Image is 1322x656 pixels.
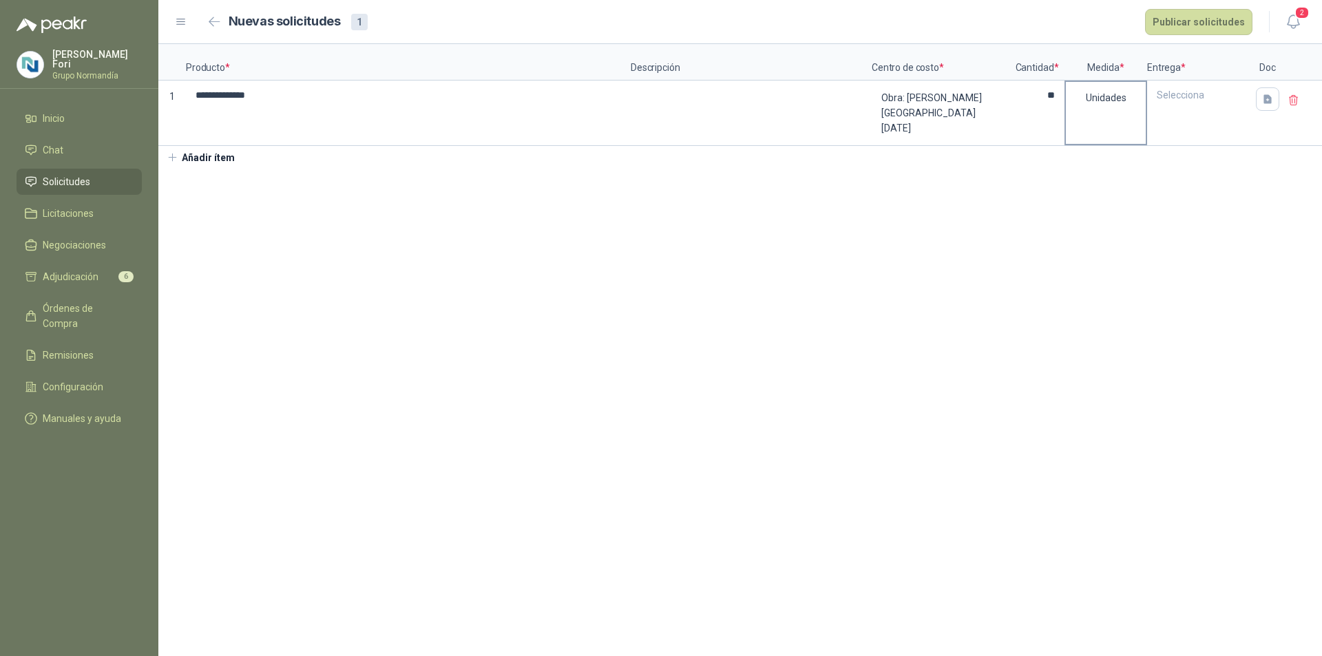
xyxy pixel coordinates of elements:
[43,301,129,331] span: Órdenes de Compra
[17,105,142,131] a: Inicio
[1145,9,1252,35] button: Publicar solicitudes
[52,72,142,80] p: Grupo Normandía
[17,342,142,368] a: Remisiones
[1147,44,1250,81] p: Entrega
[1250,44,1285,81] p: Doc
[43,269,98,284] span: Adjudicación
[351,14,368,30] div: 1
[873,82,1008,144] div: Obra: [PERSON_NAME][GEOGRAPHIC_DATA][DATE]
[229,12,341,32] h2: Nuevas solicitudes
[43,379,103,394] span: Configuración
[17,137,142,163] a: Chat
[631,44,872,81] p: Descripción
[43,206,94,221] span: Licitaciones
[1009,44,1064,81] p: Cantidad
[118,271,134,282] span: 6
[186,44,631,81] p: Producto
[17,17,87,33] img: Logo peakr
[17,374,142,400] a: Configuración
[17,169,142,195] a: Solicitudes
[43,142,63,158] span: Chat
[43,174,90,189] span: Solicitudes
[17,405,142,432] a: Manuales y ayuda
[43,237,106,253] span: Negociaciones
[1148,82,1249,108] div: Selecciona
[43,411,121,426] span: Manuales y ayuda
[17,52,43,78] img: Company Logo
[17,200,142,226] a: Licitaciones
[158,81,186,146] p: 1
[17,232,142,258] a: Negociaciones
[1066,82,1146,114] div: Unidades
[17,264,142,290] a: Adjudicación6
[1281,10,1305,34] button: 2
[1294,6,1310,19] span: 2
[52,50,142,69] p: [PERSON_NAME] Fori
[17,295,142,337] a: Órdenes de Compra
[158,146,243,169] button: Añadir ítem
[872,44,1009,81] p: Centro de costo
[1064,44,1147,81] p: Medida
[43,111,65,126] span: Inicio
[43,348,94,363] span: Remisiones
